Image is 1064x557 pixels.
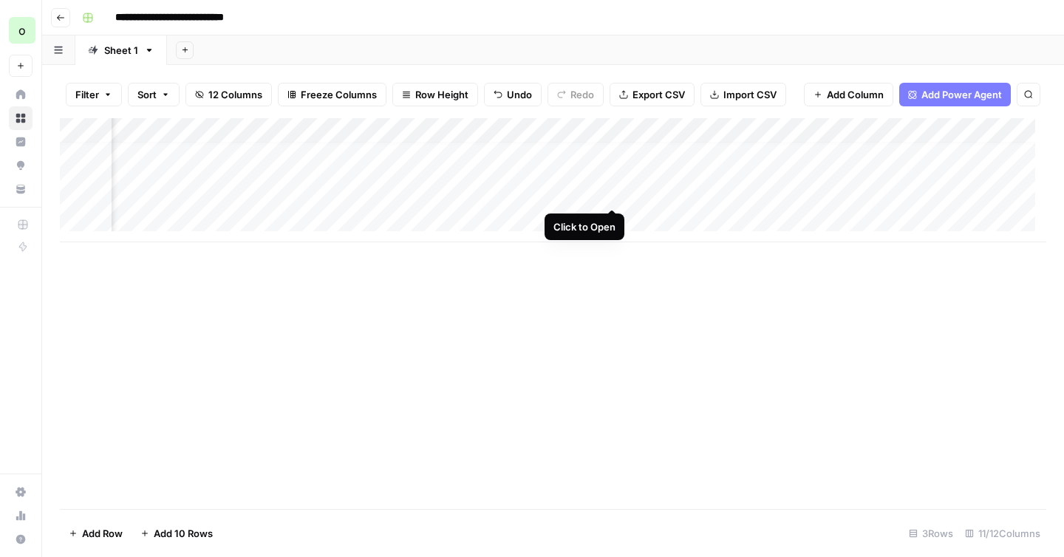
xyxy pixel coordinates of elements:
[903,522,959,545] div: 3 Rows
[208,87,262,102] span: 12 Columns
[128,83,180,106] button: Sort
[899,83,1011,106] button: Add Power Agent
[278,83,386,106] button: Freeze Columns
[9,130,33,154] a: Insights
[804,83,893,106] button: Add Column
[827,87,884,102] span: Add Column
[700,83,786,106] button: Import CSV
[9,106,33,130] a: Browse
[301,87,377,102] span: Freeze Columns
[104,43,138,58] div: Sheet 1
[185,83,272,106] button: 12 Columns
[415,87,468,102] span: Row Height
[548,83,604,106] button: Redo
[959,522,1046,545] div: 11/12 Columns
[18,21,26,39] span: o
[484,83,542,106] button: Undo
[82,526,123,541] span: Add Row
[570,87,594,102] span: Redo
[9,12,33,49] button: Workspace: opascope
[75,87,99,102] span: Filter
[723,87,777,102] span: Import CSV
[392,83,478,106] button: Row Height
[66,83,122,106] button: Filter
[610,83,695,106] button: Export CSV
[9,504,33,527] a: Usage
[60,522,132,545] button: Add Row
[132,522,222,545] button: Add 10 Rows
[9,480,33,504] a: Settings
[9,177,33,201] a: Your Data
[921,87,1002,102] span: Add Power Agent
[632,87,685,102] span: Export CSV
[75,35,167,65] a: Sheet 1
[9,527,33,551] button: Help + Support
[9,154,33,177] a: Opportunities
[154,526,213,541] span: Add 10 Rows
[9,83,33,106] a: Home
[137,87,157,102] span: Sort
[507,87,532,102] span: Undo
